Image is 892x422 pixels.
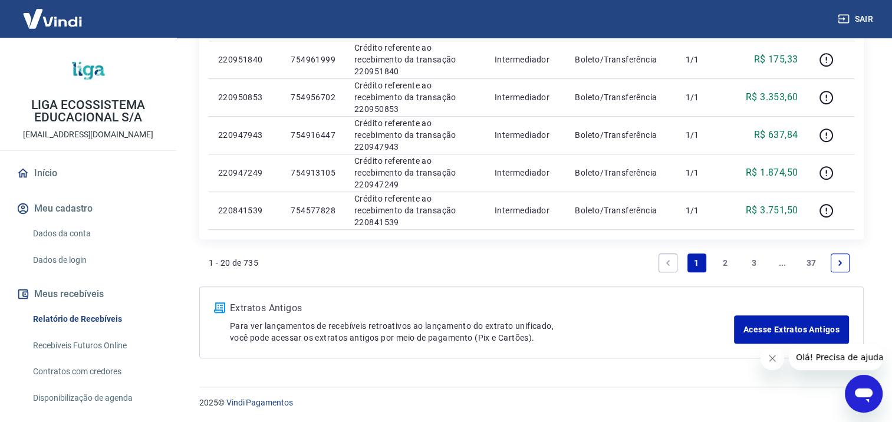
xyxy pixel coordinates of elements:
p: Extratos Antigos [230,301,734,315]
p: 1/1 [685,91,720,103]
a: Acesse Extratos Antigos [734,315,849,344]
p: 754913105 [291,167,335,179]
a: Relatório de Recebíveis [28,307,162,331]
p: Boleto/Transferência [575,167,666,179]
p: Boleto/Transferência [575,91,666,103]
p: 754961999 [291,54,335,65]
button: Meu cadastro [14,196,162,222]
iframe: Fechar mensagem [761,347,784,370]
p: 220947943 [218,129,272,141]
p: Crédito referente ao recebimento da transação 220950853 [354,80,476,115]
p: 220950853 [218,91,272,103]
p: [EMAIL_ADDRESS][DOMAIN_NAME] [23,128,153,141]
iframe: Botão para abrir a janela de mensagens [845,375,883,413]
iframe: Mensagem da empresa [789,344,883,370]
p: 2025 © [199,397,864,409]
p: Boleto/Transferência [575,205,666,216]
p: Para ver lançamentos de recebíveis retroativos ao lançamento do extrato unificado, você pode aces... [230,320,734,344]
a: Page 1 is your current page [687,253,706,272]
p: Intermediador [495,129,556,141]
p: Boleto/Transferência [575,54,666,65]
a: Contratos com credores [28,360,162,384]
p: Intermediador [495,167,556,179]
span: Olá! Precisa de ajuda? [7,8,99,18]
p: 220951840 [218,54,272,65]
img: ícone [214,302,225,313]
p: 220841539 [218,205,272,216]
p: Crédito referente ao recebimento da transação 220947943 [354,117,476,153]
a: Previous page [659,253,677,272]
p: Crédito referente ao recebimento da transação 220947249 [354,155,476,190]
a: Page 37 [802,253,821,272]
p: R$ 637,84 [754,128,798,142]
p: Intermediador [495,91,556,103]
img: 960cb8fc-1d63-4d5e-964f-239f1e28e151.jpeg [65,47,112,94]
p: Crédito referente ao recebimento da transação 220841539 [354,193,476,228]
a: Page 2 [716,253,735,272]
p: Intermediador [495,54,556,65]
p: 220947249 [218,167,272,179]
p: 754956702 [291,91,335,103]
ul: Pagination [654,249,854,277]
a: Início [14,160,162,186]
p: R$ 3.353,60 [746,90,798,104]
button: Meus recebíveis [14,281,162,307]
p: Boleto/Transferência [575,129,666,141]
a: Vindi Pagamentos [226,398,293,407]
p: R$ 1.874,50 [746,166,798,180]
a: Dados de login [28,248,162,272]
a: Next page [831,253,850,272]
a: Disponibilização de agenda [28,386,162,410]
button: Sair [835,8,878,30]
p: 1/1 [685,205,720,216]
a: Page 3 [745,253,763,272]
p: R$ 3.751,50 [746,203,798,217]
p: 754577828 [291,205,335,216]
a: Recebíveis Futuros Online [28,334,162,358]
p: 1/1 [685,54,720,65]
p: 1/1 [685,129,720,141]
a: Jump forward [773,253,792,272]
img: Vindi [14,1,91,37]
p: 754916447 [291,129,335,141]
p: R$ 175,33 [754,52,798,67]
p: 1/1 [685,167,720,179]
p: 1 - 20 de 735 [209,257,258,269]
a: Dados da conta [28,222,162,246]
p: Intermediador [495,205,556,216]
p: Crédito referente ao recebimento da transação 220951840 [354,42,476,77]
p: LIGA ECOSSISTEMA EDUCACIONAL S/A [9,99,167,124]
